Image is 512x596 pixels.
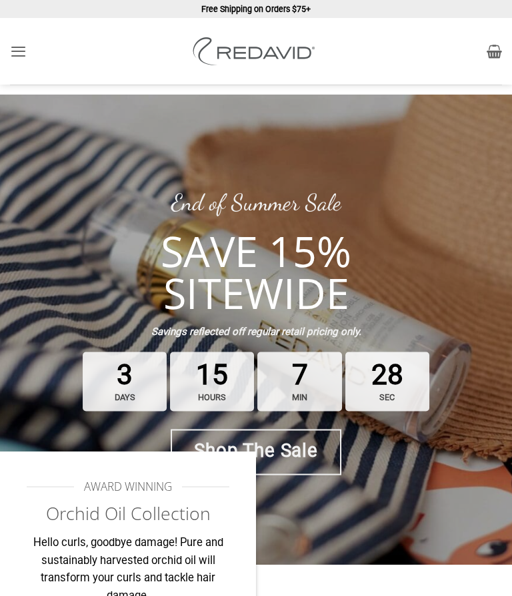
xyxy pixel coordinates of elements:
[348,386,427,408] strong: sec
[85,386,164,408] strong: days
[173,386,252,408] strong: hours
[161,222,351,320] strong: SAVE 15% SITEWIDE
[84,478,172,496] span: AWARD WINNING
[171,188,341,216] a: End of Summer Sale
[201,4,311,14] strong: Free Shipping on Orders $75+
[10,35,27,68] a: Menu
[487,37,502,66] a: View cart
[170,352,254,411] span: 15
[261,386,339,408] strong: min
[151,325,361,337] strong: Savings reflected off regular retail pricing only.
[189,37,323,65] img: REDAVID Salon Products | United States
[171,430,341,475] a: Shop The Sale
[257,352,341,411] span: 7
[27,502,229,525] h2: Orchid Oil Collection
[345,352,429,411] span: 28
[194,436,318,465] span: Shop The Sale
[83,352,167,411] span: 3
